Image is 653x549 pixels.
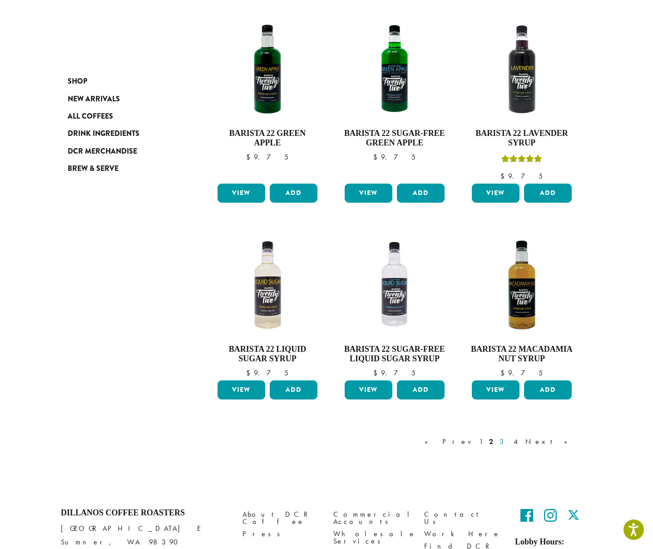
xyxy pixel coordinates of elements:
a: Barista 22 Green Apple $9.75 [215,17,320,180]
h4: Barista 22 Green Apple [215,129,320,148]
img: SF-LIQUID-SUGAR-300x300.png [342,233,447,337]
a: 3 [498,436,509,447]
h4: Barista 22 Sugar-Free Green Apple [342,129,447,148]
a: View [345,184,392,203]
a: View [472,184,519,203]
button: Add [524,380,572,399]
img: MacadamiaNut-01-300x300.png [470,233,574,337]
span: $ [373,152,381,162]
a: Drink Ingredients [68,125,177,142]
h4: Barista 22 Sugar-Free Liquid Sugar Syrup [342,344,447,364]
span: $ [246,368,254,378]
a: Barista 22 Lavender SyrupRated 5.00 out of 5 $9.75 [470,17,574,180]
span: All Coffees [68,111,113,122]
a: Shop [68,73,177,90]
a: About DCR Coffee [242,508,320,528]
a: 4 [512,436,521,447]
bdi: 9.75 [500,171,543,181]
a: Work Here [424,528,501,540]
a: DCR Merchandise [68,143,177,160]
a: Next » [524,436,576,447]
a: « Prev [423,436,475,447]
button: Add [270,184,317,203]
span: $ [500,171,508,181]
bdi: 9.75 [500,368,543,378]
img: LIQUID-SUGAR-300x300.png [215,233,320,337]
a: Barista 22 Macadamia Nut Syrup $9.75 [470,233,574,377]
span: Drink Ingredients [68,128,139,140]
img: SF-GREEN-APPLE-e1709238144380.png [342,17,447,121]
span: $ [500,368,508,378]
a: Wholesale Services [333,528,411,547]
a: All Coffees [68,108,177,125]
bdi: 9.75 [373,368,416,378]
span: $ [246,152,254,162]
a: Contact Us [424,508,501,528]
bdi: 9.75 [246,152,288,162]
span: Brew & Serve [68,163,119,175]
button: Add [397,184,445,203]
h4: Barista 22 Liquid Sugar Syrup [215,344,320,364]
button: Add [524,184,572,203]
span: DCR Merchandise [68,146,137,157]
a: Barista 22 Liquid Sugar Syrup $9.75 [215,233,320,377]
bdi: 9.75 [373,152,416,162]
bdi: 9.75 [246,368,288,378]
div: Rated 5.00 out of 5 [501,154,542,167]
a: Brew & Serve [68,160,177,177]
a: 2 [487,436,495,447]
h4: Dillanos Coffee Roasters [61,508,229,518]
h4: Barista 22 Lavender Syrup [470,129,574,148]
a: Commercial Accounts [333,508,411,528]
a: View [345,380,392,399]
img: GREEN-APPLE-e1661810633268-300x300.png [215,17,320,121]
h5: Lobby Hours: [515,537,592,547]
a: Press [242,528,320,540]
img: LAVENDER-300x300.png [470,17,574,121]
a: Barista 22 Sugar-Free Green Apple $9.75 [342,17,447,180]
span: Shop [68,76,87,87]
button: Add [270,380,317,399]
button: Add [397,380,445,399]
a: View [218,184,265,203]
a: Barista 22 Sugar-Free Liquid Sugar Syrup $9.75 [342,233,447,377]
span: $ [373,368,381,378]
a: View [218,380,265,399]
a: 1 [477,436,485,447]
h4: Barista 22 Macadamia Nut Syrup [470,344,574,364]
a: View [472,380,519,399]
a: New Arrivals [68,90,177,107]
span: New Arrivals [68,94,120,105]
